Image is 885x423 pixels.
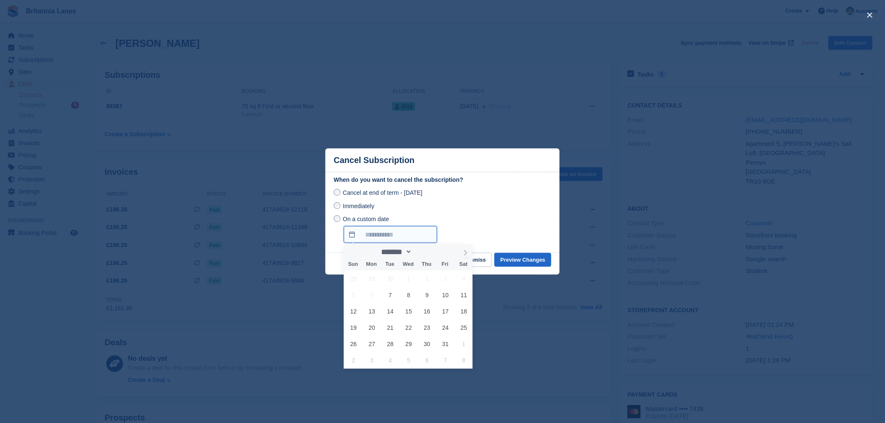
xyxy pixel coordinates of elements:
span: October 10, 2025 [437,287,454,303]
span: October 11, 2025 [456,287,472,303]
span: Sun [344,262,362,267]
span: Immediately [343,203,374,209]
span: November 3, 2025 [364,352,380,368]
span: October 16, 2025 [419,303,435,319]
span: October 5, 2025 [345,287,362,303]
input: Immediately [334,202,340,209]
span: October 26, 2025 [345,336,362,352]
span: November 5, 2025 [401,352,417,368]
span: On a custom date [343,216,389,222]
input: Cancel at end of term - [DATE] [334,189,340,196]
span: October 13, 2025 [364,303,380,319]
span: October 15, 2025 [401,303,417,319]
span: September 28, 2025 [345,270,362,287]
span: October 1, 2025 [401,270,417,287]
span: November 8, 2025 [456,352,472,368]
span: October 30, 2025 [419,336,435,352]
span: October 12, 2025 [345,303,362,319]
span: Cancel at end of term - [DATE] [343,189,422,196]
span: October 28, 2025 [382,336,399,352]
span: Wed [399,262,417,267]
span: October 25, 2025 [456,319,472,336]
span: October 21, 2025 [382,319,399,336]
span: Sat [454,262,473,267]
span: September 30, 2025 [382,270,399,287]
span: October 14, 2025 [382,303,399,319]
span: November 1, 2025 [456,336,472,352]
button: Preview Changes [494,253,551,267]
span: October 20, 2025 [364,319,380,336]
span: October 9, 2025 [419,287,435,303]
label: When do you want to cancel the subscription? [334,176,551,184]
button: Dismiss [459,253,492,267]
span: October 31, 2025 [437,336,454,352]
span: Fri [436,262,454,267]
span: November 2, 2025 [345,352,362,368]
input: Year [412,247,438,256]
span: October 29, 2025 [401,336,417,352]
span: October 6, 2025 [364,287,380,303]
span: October 27, 2025 [364,336,380,352]
span: November 4, 2025 [382,352,399,368]
span: Thu [417,262,436,267]
span: October 23, 2025 [419,319,435,336]
input: On a custom date [334,215,340,222]
span: Mon [362,262,381,267]
select: Month [378,247,412,256]
span: Tue [381,262,399,267]
button: close [863,8,877,22]
p: Cancel Subscription [334,155,414,165]
span: October 8, 2025 [401,287,417,303]
span: November 6, 2025 [419,352,435,368]
span: September 29, 2025 [364,270,380,287]
span: October 3, 2025 [437,270,454,287]
span: October 19, 2025 [345,319,362,336]
span: October 18, 2025 [456,303,472,319]
span: November 7, 2025 [437,352,454,368]
span: October 2, 2025 [419,270,435,287]
span: October 17, 2025 [437,303,454,319]
span: October 4, 2025 [456,270,472,287]
input: On a custom date [344,226,437,243]
span: October 7, 2025 [382,287,399,303]
span: October 24, 2025 [437,319,454,336]
span: October 22, 2025 [401,319,417,336]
